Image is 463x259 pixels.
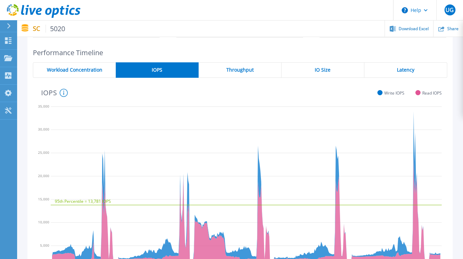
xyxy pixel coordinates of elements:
[134,24,160,37] span: 256 (1.86%)
[320,24,358,37] span: Write IO Size KiB
[38,173,49,178] text: 20,000
[293,24,303,37] span: 6.05
[434,24,446,37] span: 24.21
[447,27,459,31] span: Share
[446,7,454,13] span: UG
[40,243,49,248] text: 5,000
[38,127,49,132] text: 30,000
[47,67,102,73] span: Workload Concentration
[152,67,162,73] span: IOPS
[176,24,202,37] span: Write MB/s
[55,198,111,204] text: 95th Percentile = 13,781 IOPS
[226,67,254,73] span: Throughput
[315,67,330,73] span: IO Size
[399,27,429,31] span: Download Excel
[33,24,57,37] span: Write IOPS
[38,150,49,155] text: 25,000
[33,49,447,57] h2: Performance Timeline
[422,90,442,96] span: Read IOPS
[384,90,404,96] span: Write IOPS
[38,197,49,201] text: 15,000
[38,220,49,224] text: 10,000
[41,89,68,97] h4: IOPS
[33,25,65,33] p: SC
[397,67,414,73] span: Latency
[46,25,65,33] span: 5020
[38,104,49,109] text: 35,000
